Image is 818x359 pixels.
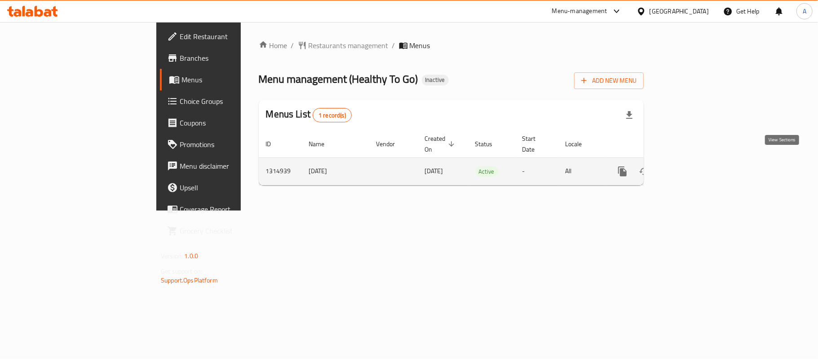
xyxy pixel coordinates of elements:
a: Coupons [160,112,293,134]
td: [DATE] [302,157,369,185]
span: Restaurants management [309,40,389,51]
span: Get support on: [161,265,202,277]
div: Menu-management [552,6,607,17]
button: Add New Menu [574,72,644,89]
button: Change Status [633,161,655,182]
a: Edit Restaurant [160,26,293,47]
table: enhanced table [259,130,705,185]
span: Menus [181,74,286,85]
span: 1.0.0 [184,250,198,262]
span: Menus [410,40,430,51]
span: Coverage Report [180,204,286,215]
a: Upsell [160,177,293,198]
span: Edit Restaurant [180,31,286,42]
button: more [612,161,633,182]
span: Active [475,166,498,177]
a: Menus [160,69,293,90]
a: Restaurants management [298,40,389,51]
a: Promotions [160,134,293,155]
span: Choice Groups [180,96,286,107]
span: Grocery Checklist [180,225,286,236]
a: Branches [160,47,293,69]
span: Add New Menu [581,75,637,86]
span: Menu disclaimer [180,161,286,171]
span: Menu management ( Healthy To Go ) [259,69,418,89]
a: Coverage Report [160,198,293,220]
span: 1 record(s) [313,111,351,120]
span: Start Date [522,133,548,155]
nav: breadcrumb [259,40,644,51]
span: Locale [566,139,594,149]
a: Choice Groups [160,90,293,112]
span: A [803,6,806,16]
a: Menu disclaimer [160,155,293,177]
span: Name [309,139,336,149]
div: Inactive [422,75,449,85]
a: Support.OpsPlatform [161,274,218,286]
span: Inactive [422,76,449,84]
span: ID [266,139,283,149]
th: Actions [605,130,705,158]
span: Vendor [376,139,407,149]
div: [GEOGRAPHIC_DATA] [650,6,709,16]
span: Coupons [180,117,286,128]
span: Created On [425,133,457,155]
span: Upsell [180,182,286,193]
span: [DATE] [425,165,443,177]
td: All [558,157,605,185]
h2: Menus List [266,108,352,122]
li: / [392,40,395,51]
span: Version: [161,250,183,262]
span: Promotions [180,139,286,150]
span: Status [475,139,504,149]
a: Grocery Checklist [160,220,293,242]
div: Total records count [313,108,352,122]
td: - [515,157,558,185]
span: Branches [180,53,286,63]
